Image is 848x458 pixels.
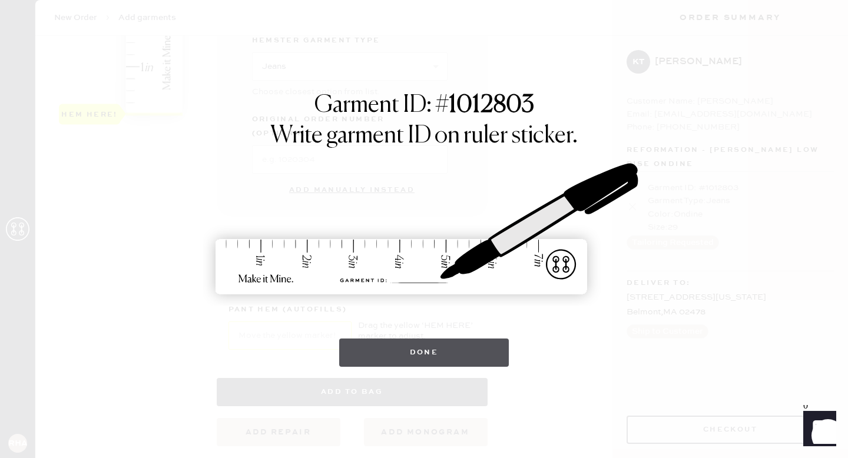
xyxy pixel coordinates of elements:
[449,94,534,117] strong: 1012803
[203,132,645,327] img: ruler-sticker-sharpie.svg
[314,91,534,122] h1: Garment ID: #
[339,338,509,367] button: Done
[792,405,843,456] iframe: Front Chat
[270,122,578,150] h1: Write garment ID on ruler sticker.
